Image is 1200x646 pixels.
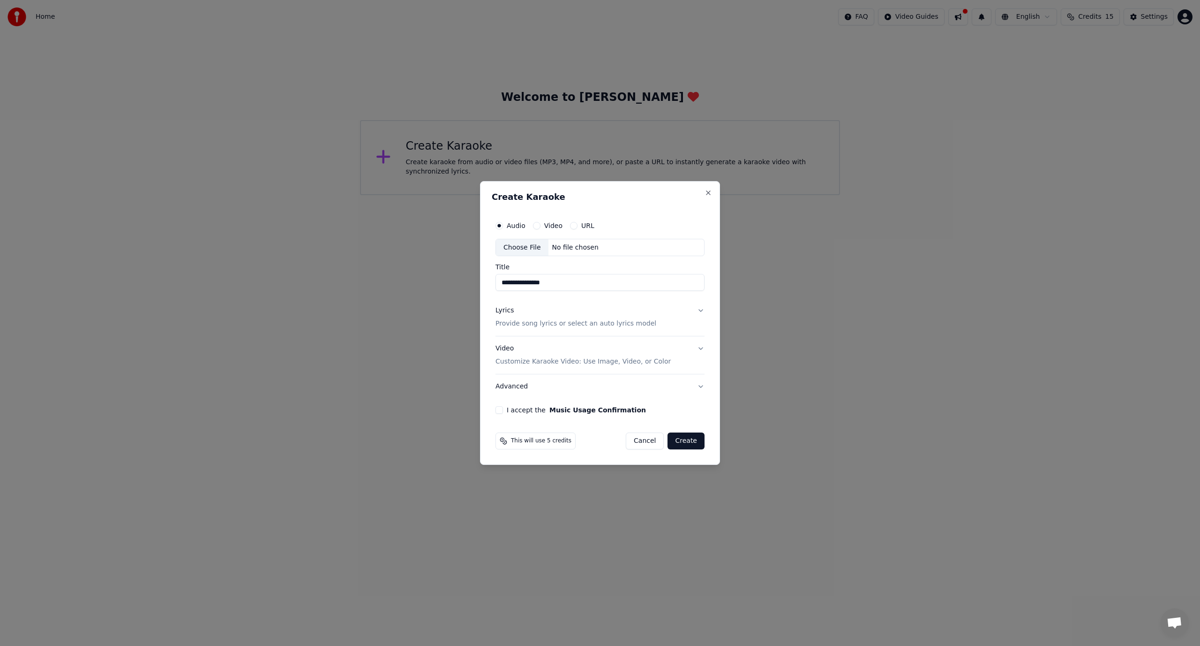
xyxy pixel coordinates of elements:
p: Customize Karaoke Video: Use Image, Video, or Color [495,357,671,366]
p: Provide song lyrics or select an auto lyrics model [495,319,656,329]
label: Video [544,222,562,229]
button: Cancel [626,433,664,449]
button: Advanced [495,374,705,399]
span: This will use 5 credits [511,437,571,445]
div: No file chosen [548,243,602,252]
label: Audio [507,222,525,229]
h2: Create Karaoke [492,193,708,201]
div: Video [495,344,671,367]
label: URL [581,222,594,229]
button: Create [667,433,705,449]
div: Lyrics [495,306,514,316]
button: I accept the [549,407,646,413]
div: Choose File [496,239,548,256]
button: LyricsProvide song lyrics or select an auto lyrics model [495,299,705,336]
button: VideoCustomize Karaoke Video: Use Image, Video, or Color [495,337,705,374]
label: Title [495,264,705,271]
label: I accept the [507,407,646,413]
